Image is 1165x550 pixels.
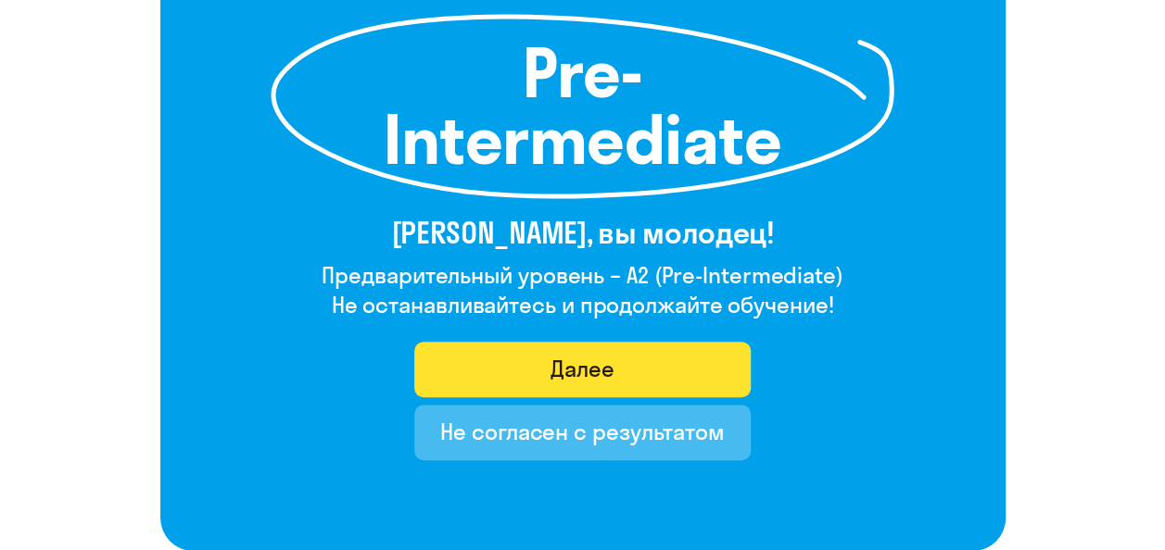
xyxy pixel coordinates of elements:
[322,214,842,251] h3: [PERSON_NAME], вы молодец!
[414,342,751,397] button: Далее
[440,417,725,446] div: Не согласен с результатом
[322,290,842,319] h4: Не останавливайтесь и продолжайте обучение!
[322,260,842,290] h4: Предварительный уровень – A2 (Pre-Intermediate)
[414,405,751,460] button: Не согласен с результатом
[551,354,614,383] div: Далее
[370,40,796,173] h1: Pre-Intermediate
